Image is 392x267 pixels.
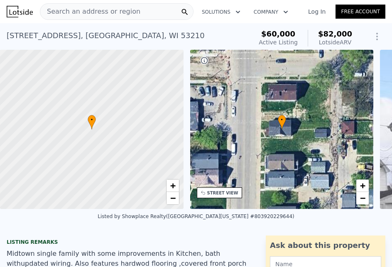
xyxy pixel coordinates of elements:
[167,192,179,204] a: Zoom out
[247,5,295,19] button: Company
[360,180,365,191] span: +
[7,239,252,245] div: Listing remarks
[356,180,369,192] a: Zoom in
[336,5,385,19] a: Free Account
[259,39,298,46] span: Active Listing
[261,29,295,38] span: $60,000
[270,240,381,251] div: Ask about this property
[170,180,175,191] span: +
[207,190,238,196] div: STREET VIEW
[170,193,175,203] span: −
[356,192,369,204] a: Zoom out
[40,7,140,17] span: Search an address or region
[369,28,385,45] button: Show Options
[298,7,336,16] a: Log In
[7,30,205,41] div: [STREET_ADDRESS] , [GEOGRAPHIC_DATA] , WI 53210
[88,116,96,124] span: •
[318,29,352,38] span: $82,000
[278,116,286,124] span: •
[167,180,179,192] a: Zoom in
[98,214,294,219] div: Listed by Showplace Realty ([GEOGRAPHIC_DATA][US_STATE] #803920229644)
[360,193,365,203] span: −
[195,5,247,19] button: Solutions
[7,6,33,17] img: Lotside
[88,115,96,129] div: •
[318,38,352,46] div: Lotside ARV
[278,115,286,129] div: •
